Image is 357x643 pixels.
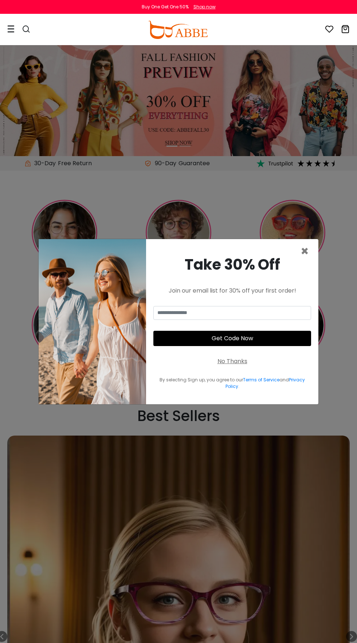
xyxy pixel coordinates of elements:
[153,254,311,275] div: Take 30% Off
[142,4,189,10] div: Buy One Get One 50%
[153,377,311,390] div: By selecting Sign up, you agree to our and .
[217,357,247,366] div: No Thanks
[39,239,146,404] img: welcome
[243,377,279,383] a: Terms of Service
[301,245,309,258] button: Close
[193,4,216,10] div: Shop now
[153,331,311,346] button: Get Code Now
[153,286,311,295] div: Join our email list for 30% off your first order!
[148,21,208,39] img: abbeglasses.com
[190,4,216,10] a: Shop now
[225,377,305,389] a: Privacy Policy
[301,242,309,261] span: ×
